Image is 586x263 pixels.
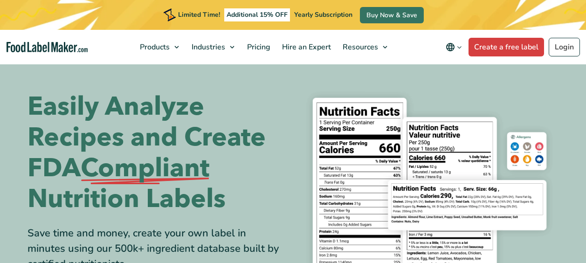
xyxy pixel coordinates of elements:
span: Products [137,42,171,52]
button: Change language [439,38,469,56]
a: Food Label Maker homepage [7,42,88,53]
a: Create a free label [469,38,544,56]
span: Industries [189,42,226,52]
h1: Easily Analyze Recipes and Create FDA Nutrition Labels [28,91,286,215]
a: Resources [337,30,392,64]
span: Hire an Expert [279,42,332,52]
a: Pricing [241,30,274,64]
span: Yearly Subscription [294,10,352,19]
a: Products [134,30,184,64]
a: Buy Now & Save [360,7,424,23]
a: Industries [186,30,239,64]
span: Limited Time! [178,10,220,19]
a: Hire an Expert [276,30,335,64]
a: Login [549,38,580,56]
span: Pricing [244,42,271,52]
span: Additional 15% OFF [224,8,290,21]
span: Compliant [81,153,209,184]
span: Resources [340,42,379,52]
